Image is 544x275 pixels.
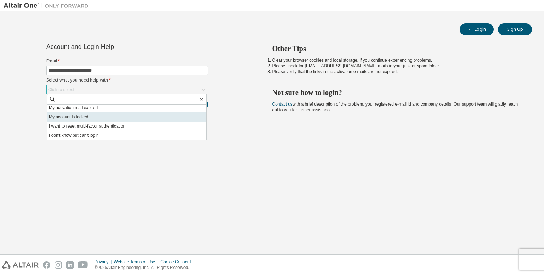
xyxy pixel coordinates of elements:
span: with a brief description of the problem, your registered e-mail id and company details. Our suppo... [272,102,518,112]
img: linkedin.svg [66,261,74,269]
div: Account and Login Help [46,44,176,50]
h2: Not sure how to login? [272,88,520,97]
img: Altair One [4,2,92,9]
div: Click to select [48,87,74,92]
button: Sign Up [498,23,532,35]
div: Click to select [47,85,208,94]
img: youtube.svg [78,261,88,269]
button: Login [460,23,494,35]
label: Email [46,58,208,64]
img: altair_logo.svg [2,261,39,269]
li: My activation mail expired [47,103,206,112]
img: instagram.svg [55,261,62,269]
li: Please verify that the links in the activation e-mails are not expired. [272,69,520,74]
li: Please check for [EMAIL_ADDRESS][DOMAIN_NAME] mails in your junk or spam folder. [272,63,520,69]
div: Cookie Consent [160,259,195,265]
label: Select what you need help with [46,77,208,83]
h2: Other Tips [272,44,520,53]
div: Website Terms of Use [114,259,160,265]
div: Privacy [95,259,114,265]
p: © 2025 Altair Engineering, Inc. All Rights Reserved. [95,265,195,271]
li: Clear your browser cookies and local storage, if you continue experiencing problems. [272,57,520,63]
img: facebook.svg [43,261,50,269]
a: Contact us [272,102,293,107]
